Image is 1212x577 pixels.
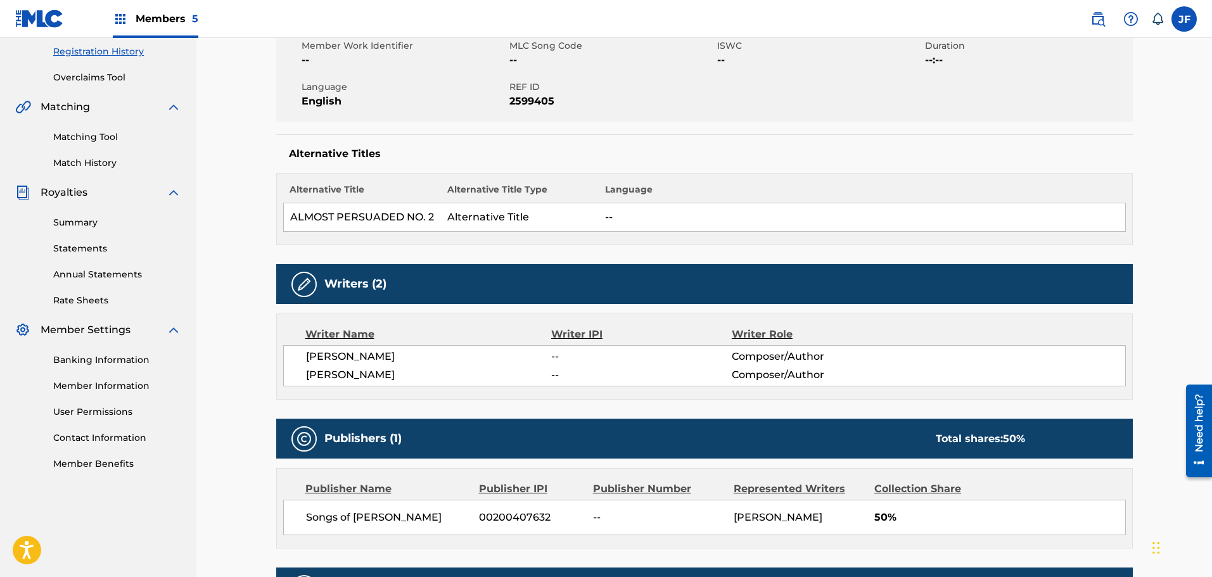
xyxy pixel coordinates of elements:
[441,203,599,232] td: Alternative Title
[593,510,724,525] span: --
[53,431,181,445] a: Contact Information
[874,510,1125,525] span: 50%
[306,510,470,525] span: Songs of [PERSON_NAME]
[53,379,181,393] a: Member Information
[41,99,90,115] span: Matching
[1151,13,1164,25] div: Notifications
[306,349,552,364] span: [PERSON_NAME]
[166,322,181,338] img: expand
[53,242,181,255] a: Statements
[732,349,896,364] span: Composer/Author
[302,94,506,109] span: English
[306,367,552,383] span: [PERSON_NAME]
[53,268,181,281] a: Annual Statements
[551,367,731,383] span: --
[15,322,30,338] img: Member Settings
[509,53,714,68] span: --
[283,203,441,232] td: ALMOST PERSUADED NO. 2
[509,94,714,109] span: 2599405
[1149,516,1212,577] iframe: Chat Widget
[717,39,922,53] span: ISWC
[324,431,402,446] h5: Publishers (1)
[166,185,181,200] img: expand
[479,481,584,497] div: Publisher IPI
[302,53,506,68] span: --
[479,510,584,525] span: 00200407632
[53,216,181,229] a: Summary
[324,277,386,291] h5: Writers (2)
[599,183,1125,203] th: Language
[53,45,181,58] a: Registration History
[734,481,865,497] div: Represented Writers
[53,156,181,170] a: Match History
[53,130,181,144] a: Matching Tool
[53,294,181,307] a: Rate Sheets
[509,39,714,53] span: MLC Song Code
[1152,529,1160,567] div: Drag
[305,327,552,342] div: Writer Name
[925,53,1130,68] span: --:--
[1003,433,1025,445] span: 50 %
[15,185,30,200] img: Royalties
[717,53,922,68] span: --
[41,322,131,338] span: Member Settings
[551,327,732,342] div: Writer IPI
[113,11,128,27] img: Top Rightsholders
[1090,11,1106,27] img: search
[1171,6,1197,32] div: User Menu
[936,431,1025,447] div: Total shares:
[1177,379,1212,481] iframe: Resource Center
[302,39,506,53] span: Member Work Identifier
[1123,11,1139,27] img: help
[41,185,87,200] span: Royalties
[289,148,1120,160] h5: Alternative Titles
[53,353,181,367] a: Banking Information
[297,431,312,447] img: Publishers
[551,349,731,364] span: --
[599,203,1125,232] td: --
[283,183,441,203] th: Alternative Title
[166,99,181,115] img: expand
[53,457,181,471] a: Member Benefits
[136,11,198,26] span: Members
[509,80,714,94] span: REF ID
[441,183,599,203] th: Alternative Title Type
[302,80,506,94] span: Language
[297,277,312,292] img: Writers
[53,405,181,419] a: User Permissions
[192,13,198,25] span: 5
[53,71,181,84] a: Overclaims Tool
[305,481,469,497] div: Publisher Name
[15,10,64,28] img: MLC Logo
[15,99,31,115] img: Matching
[874,481,997,497] div: Collection Share
[732,367,896,383] span: Composer/Author
[593,481,724,497] div: Publisher Number
[734,511,822,523] span: [PERSON_NAME]
[1118,6,1144,32] div: Help
[732,327,896,342] div: Writer Role
[925,39,1130,53] span: Duration
[1085,6,1111,32] a: Public Search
